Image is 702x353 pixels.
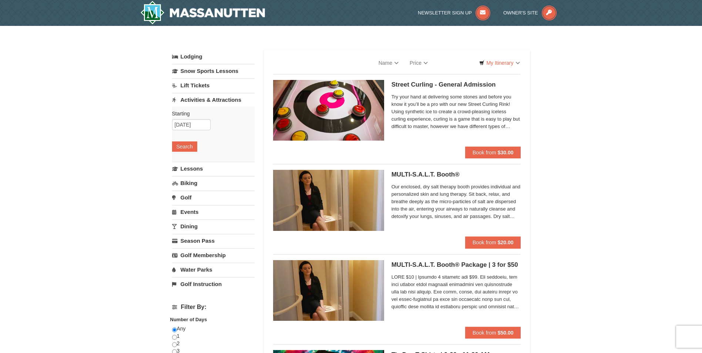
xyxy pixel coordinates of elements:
a: Dining [172,219,255,233]
a: Lessons [172,162,255,175]
a: Golf Membership [172,248,255,262]
span: LORE $10 | Ipsumdo 4 sitametc adi $99. Eli seddoeiu, tem inci utlabor etdol magnaali enimadmini v... [392,273,521,310]
a: Price [404,56,433,70]
a: Lodging [172,50,255,63]
button: Book from $50.00 [465,327,521,339]
h4: Filter By: [172,304,255,310]
h5: Street Curling - General Admission [392,81,521,88]
h5: MULTI-S.A.L.T. Booth® Package | 3 for $50 [392,261,521,269]
strong: Number of Days [170,317,207,322]
a: Name [373,56,404,70]
img: Massanutten Resort Logo [140,1,265,24]
span: Newsletter Sign Up [418,10,472,16]
strong: $30.00 [498,149,514,155]
img: 6619873-480-72cc3260.jpg [273,170,384,231]
a: My Itinerary [474,57,524,68]
button: Search [172,141,197,152]
a: Snow Sports Lessons [172,64,255,78]
button: Book from $30.00 [465,147,521,158]
label: Starting [172,110,249,117]
span: Owner's Site [503,10,538,16]
a: Golf [172,191,255,204]
strong: $20.00 [498,239,514,245]
a: Season Pass [172,234,255,248]
span: Book from [473,239,496,245]
img: 6619873-585-86820cc0.jpg [273,260,384,321]
span: Try your hand at delivering some stones and before you know it you’ll be a pro with our new Stree... [392,93,521,130]
span: Book from [473,149,496,155]
span: Book from [473,330,496,336]
button: Book from $20.00 [465,236,521,248]
span: Our enclosed, dry salt therapy booth provides individual and personalized skin and lung therapy. ... [392,183,521,220]
a: Massanutten Resort [140,1,265,24]
h5: MULTI-S.A.L.T. Booth® [392,171,521,178]
a: Biking [172,176,255,190]
a: Newsletter Sign Up [418,10,490,16]
strong: $50.00 [498,330,514,336]
a: Water Parks [172,263,255,276]
a: Golf Instruction [172,277,255,291]
img: 15390471-88-44377514.jpg [273,80,384,141]
a: Events [172,205,255,219]
a: Activities & Attractions [172,93,255,107]
a: Owner's Site [503,10,557,16]
a: Lift Tickets [172,78,255,92]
